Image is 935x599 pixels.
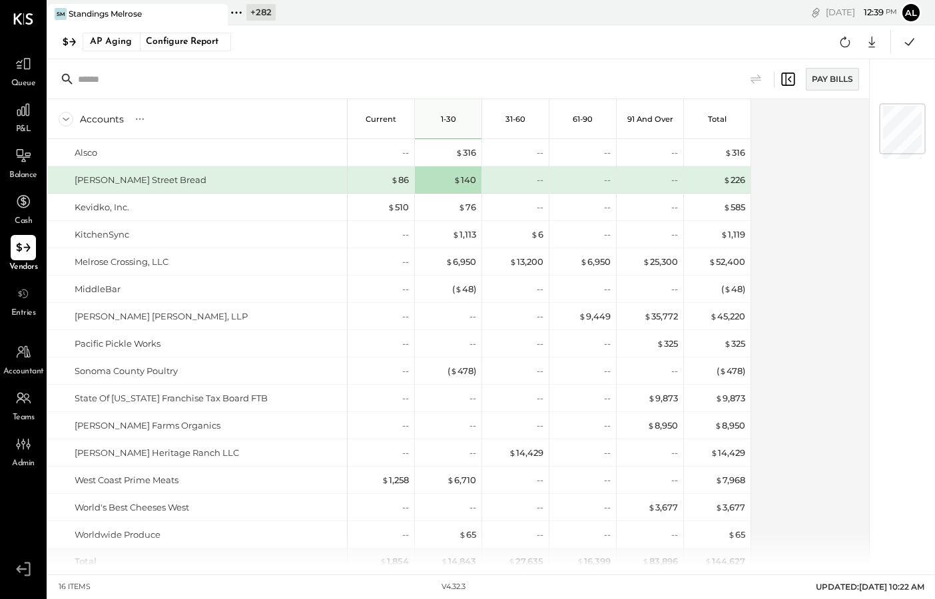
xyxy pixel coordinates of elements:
div: Standings Melrose [69,8,142,19]
span: $ [715,393,723,403]
span: Accountant [3,366,44,378]
div: 6,950 [446,256,476,268]
div: -- [604,174,611,186]
span: $ [456,147,463,158]
div: 8,950 [647,419,678,432]
a: Accountant [1,339,46,378]
div: 226 [723,174,745,186]
div: -- [604,419,611,432]
div: -- [402,528,409,541]
div: 1,258 [382,474,409,487]
div: AP Aging [90,31,132,53]
span: $ [724,338,731,349]
div: 1,113 [452,228,476,241]
div: [PERSON_NAME] [PERSON_NAME], LLP [75,310,248,323]
div: 86 [391,174,409,186]
div: -- [537,365,543,377]
div: 6,950 [580,256,611,268]
div: Pacific Pickle Works [75,337,160,350]
span: $ [458,202,466,212]
div: -- [671,283,678,296]
div: Worldwide Produce [75,528,160,541]
span: $ [724,284,731,294]
span: $ [728,529,735,540]
div: World's Best Cheeses West [75,501,189,514]
a: Admin [1,431,46,470]
div: -- [604,365,611,377]
div: 76 [458,201,476,214]
span: $ [647,420,655,431]
span: $ [441,556,448,566]
div: -- [604,146,611,159]
span: Balance [9,170,37,182]
div: 3,677 [715,501,745,514]
div: -- [671,201,678,214]
div: ( 478 ) [448,365,476,377]
div: Sonoma County Poultry [75,365,178,377]
span: $ [577,556,584,566]
span: Entries [11,307,36,319]
div: 510 [388,201,409,214]
div: 140 [454,174,476,186]
span: $ [642,556,649,566]
div: -- [537,283,543,296]
div: [PERSON_NAME] Farms Organics [75,419,220,432]
div: -- [537,501,543,514]
p: Total [708,114,727,124]
span: $ [715,502,723,512]
span: Queue [11,78,36,90]
div: MiddleBar [75,283,121,296]
div: Alsco [75,146,97,159]
span: Vendors [9,262,38,274]
span: $ [580,256,587,267]
button: AP AgingConfigure Report [83,33,231,51]
a: Balance [1,143,46,182]
div: West Coast Prime Meats [75,474,178,487]
div: 25,300 [643,256,678,268]
div: -- [604,528,611,541]
span: $ [391,174,398,185]
span: P&L [16,124,31,136]
p: 91 and Over [627,114,673,124]
span: Admin [12,458,35,470]
div: -- [402,146,409,159]
div: -- [537,392,543,405]
p: 31-60 [505,114,525,124]
span: Teams [13,412,35,424]
span: $ [715,420,722,431]
span: $ [454,174,461,185]
div: -- [671,447,678,459]
button: Al [900,2,922,23]
div: Accounts [80,112,124,126]
div: ( 48 ) [721,283,745,296]
span: $ [509,447,516,458]
span: $ [382,475,389,485]
div: -- [604,283,611,296]
span: $ [459,529,466,540]
div: 7,968 [715,474,745,487]
div: -- [402,337,409,350]
span: $ [715,475,723,485]
div: 3,677 [648,501,678,514]
div: ( 478 ) [717,365,745,377]
div: Melrose Crossing, LLC [75,256,168,268]
div: 13,200 [509,256,543,268]
div: 65 [459,528,476,541]
div: -- [402,392,409,405]
span: $ [380,556,387,566]
div: -- [671,228,678,241]
span: $ [719,365,727,376]
div: 585 [723,201,745,214]
div: 8,950 [715,419,745,432]
div: State Of [US_STATE] Franchise Tax Board FTB [75,392,268,405]
div: 83,896 [642,555,678,568]
a: Entries [1,281,46,319]
div: -- [537,528,543,541]
div: -- [402,419,409,432]
div: KitchenSync [75,228,129,241]
a: Vendors [1,235,46,274]
div: 65 [728,528,745,541]
div: -- [537,419,543,432]
span: $ [452,229,460,240]
span: $ [705,556,712,566]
